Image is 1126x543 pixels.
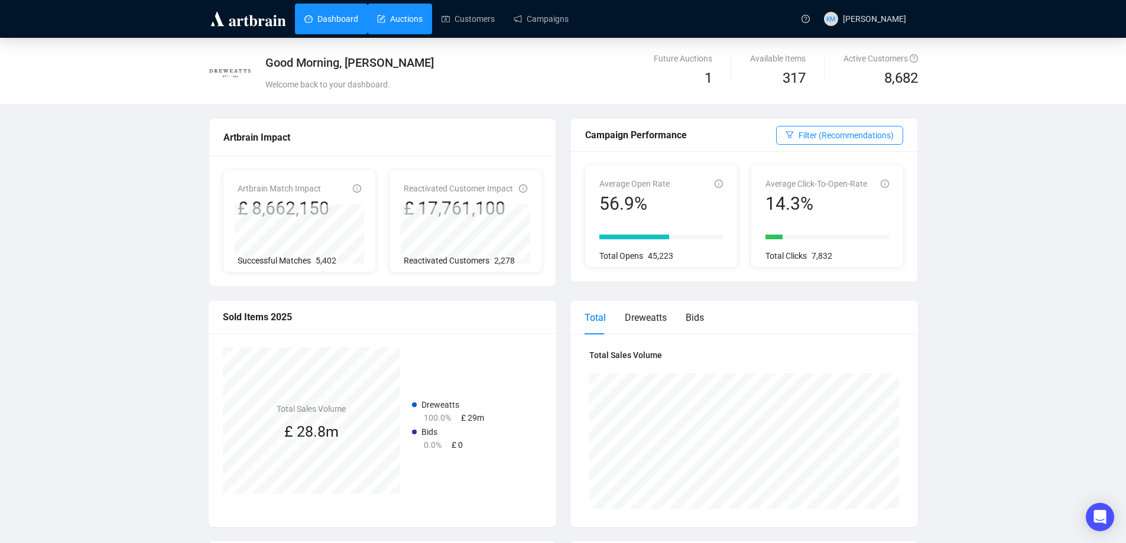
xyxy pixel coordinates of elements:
div: Campaign Performance [585,128,776,142]
span: Reactivated Customers [404,256,489,265]
span: £ 28.8m [284,423,339,440]
button: Filter (Recommendations) [776,126,903,145]
span: Dreweatts [421,400,459,409]
span: 1 [705,70,712,86]
div: Sold Items 2025 [223,310,542,324]
div: Artbrain Impact [223,130,541,145]
h4: Total Sales Volume [277,402,346,415]
span: £ 29m [461,413,484,422]
div: Good Morning, [PERSON_NAME] [265,54,679,71]
span: Bids [421,427,437,437]
div: Total [585,310,606,325]
span: 45,223 [648,251,673,261]
div: Available Items [750,52,806,65]
span: info-circle [353,184,361,193]
span: Total Clicks [765,251,807,261]
a: Campaigns [514,4,569,34]
span: 0.0% [424,440,442,450]
span: 8,682 [884,67,918,90]
h4: Total Sales Volume [589,349,899,362]
div: £ 8,662,150 [238,197,329,220]
span: info-circle [881,180,889,188]
div: Bids [686,310,704,325]
span: Active Customers [843,54,918,63]
span: info-circle [519,184,527,193]
span: 317 [783,70,806,86]
div: Open Intercom Messenger [1086,503,1114,531]
a: Customers [442,4,495,34]
div: Future Auctions [654,52,712,65]
div: £ 17,761,100 [404,197,513,220]
span: filter [786,131,794,139]
span: question-circle [910,54,918,63]
span: KM [826,14,836,24]
span: £ 0 [452,440,463,450]
div: 14.3% [765,193,867,215]
span: 5,402 [316,256,336,265]
a: Dashboard [304,4,358,34]
div: 56.9% [599,193,670,215]
div: Dreweatts [625,310,667,325]
span: Successful Matches [238,256,311,265]
span: 2,278 [494,256,515,265]
span: 100.0% [424,413,451,422]
span: info-circle [715,180,723,188]
img: 5f4f9517418257000dc42b28.jpg [209,53,251,94]
span: 7,832 [812,251,832,261]
span: Average Open Rate [599,179,670,188]
span: Artbrain Match Impact [238,184,321,193]
span: Reactivated Customer Impact [404,184,513,193]
span: question-circle [801,15,810,23]
img: logo [209,9,288,28]
div: Welcome back to your dashboard. [265,78,679,91]
a: Auctions [377,4,423,34]
span: [PERSON_NAME] [843,14,906,24]
span: Filter (Recommendations) [799,129,894,142]
span: Average Click-To-Open-Rate [765,179,867,188]
span: Total Opens [599,251,643,261]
